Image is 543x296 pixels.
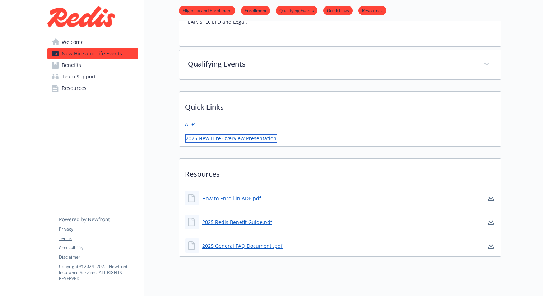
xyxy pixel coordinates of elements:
[62,82,87,94] span: Resources
[202,218,272,226] a: 2025 Redis Benefit Guide.pdf
[59,245,138,251] a: Accessibility
[62,36,84,48] span: Welcome
[47,71,138,82] a: Team Support
[47,59,138,71] a: Benefits
[487,241,495,250] a: download document
[202,195,261,202] a: How to Enroll in ADP.pdf
[487,218,495,226] a: download document
[185,120,195,128] a: ADP
[179,159,501,185] p: Resources
[241,7,270,14] a: Enrollment
[62,59,81,71] span: Benefits
[179,92,501,118] p: Quick Links
[47,82,138,94] a: Resources
[62,48,122,59] span: New Hire and Life Events
[59,254,138,260] a: Disclaimer
[358,7,386,14] a: Resources
[62,71,96,82] span: Team Support
[59,235,138,242] a: Terms
[188,59,475,69] p: Qualifying Events
[179,50,501,79] div: Qualifying Events
[59,226,138,232] a: Privacy
[323,7,353,14] a: Quick Links
[487,194,495,202] a: download document
[47,36,138,48] a: Welcome
[185,134,277,143] a: 2025 New Hire Overview Presentation
[276,7,317,14] a: Qualifying Events
[47,48,138,59] a: New Hire and Life Events
[179,7,235,14] a: Eligibility and Enrollment
[202,242,283,250] a: 2025 General FAQ Document .pdf
[59,263,138,282] p: Copyright © 2024 - 2025 , Newfront Insurance Services, ALL RIGHTS RESERVED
